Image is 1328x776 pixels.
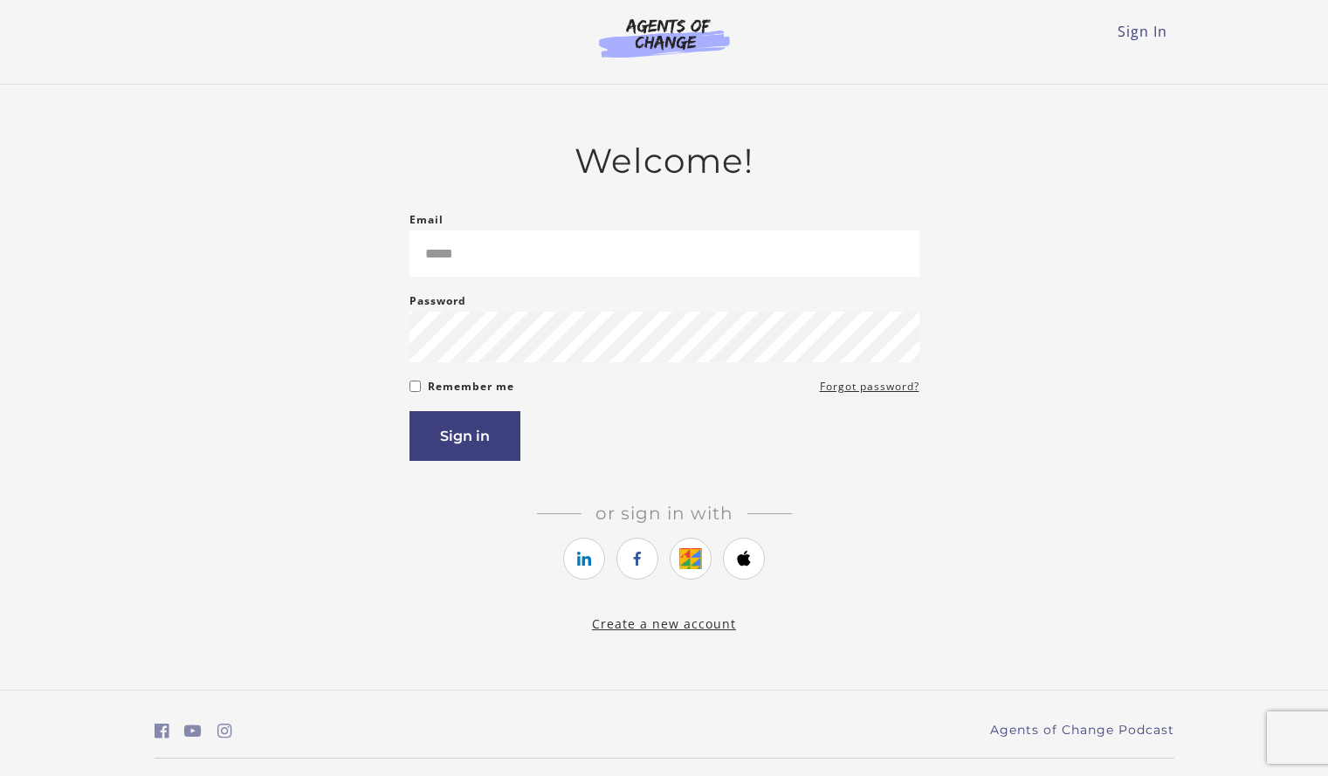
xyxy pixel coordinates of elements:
img: Agents of Change Logo [581,17,748,58]
i: https://www.facebook.com/groups/aswbtestprep (Open in a new window) [155,723,169,739]
button: Sign in [409,411,520,461]
a: https://courses.thinkific.com/users/auth/facebook?ss%5Breferral%5D=&ss%5Buser_return_to%5D=&ss%5B... [616,538,658,580]
label: Email [409,209,444,230]
a: Create a new account [592,615,736,632]
h2: Welcome! [409,141,919,182]
i: https://www.instagram.com/agentsofchangeprep/ (Open in a new window) [217,723,232,739]
a: https://courses.thinkific.com/users/auth/apple?ss%5Breferral%5D=&ss%5Buser_return_to%5D=&ss%5Bvis... [723,538,765,580]
i: https://www.youtube.com/c/AgentsofChangeTestPrepbyMeaganMitchell (Open in a new window) [184,723,202,739]
label: Remember me [428,376,514,397]
a: https://www.instagram.com/agentsofchangeprep/ (Open in a new window) [217,718,232,744]
a: Forgot password? [820,376,919,397]
a: Agents of Change Podcast [990,721,1174,739]
a: https://courses.thinkific.com/users/auth/linkedin?ss%5Breferral%5D=&ss%5Buser_return_to%5D=&ss%5B... [563,538,605,580]
a: Sign In [1118,22,1167,41]
label: Password [409,291,466,312]
span: Or sign in with [581,503,747,524]
a: https://www.facebook.com/groups/aswbtestprep (Open in a new window) [155,718,169,744]
a: https://courses.thinkific.com/users/auth/google?ss%5Breferral%5D=&ss%5Buser_return_to%5D=&ss%5Bvi... [670,538,712,580]
a: https://www.youtube.com/c/AgentsofChangeTestPrepbyMeaganMitchell (Open in a new window) [184,718,202,744]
